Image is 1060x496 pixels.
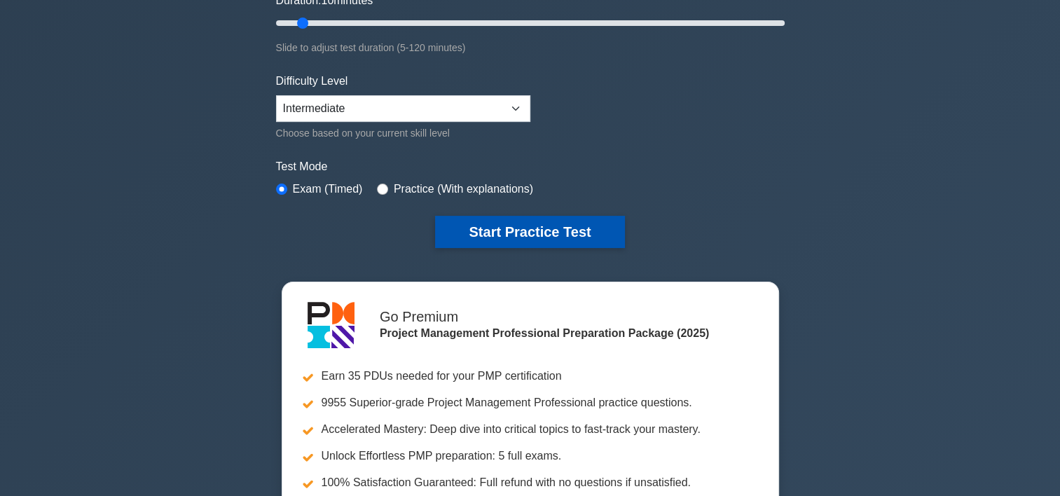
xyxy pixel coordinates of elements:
div: Slide to adjust test duration (5-120 minutes) [276,39,785,56]
label: Test Mode [276,158,785,175]
label: Practice (With explanations) [394,181,533,198]
label: Difficulty Level [276,73,348,90]
label: Exam (Timed) [293,181,363,198]
button: Start Practice Test [435,216,624,248]
div: Choose based on your current skill level [276,125,530,142]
